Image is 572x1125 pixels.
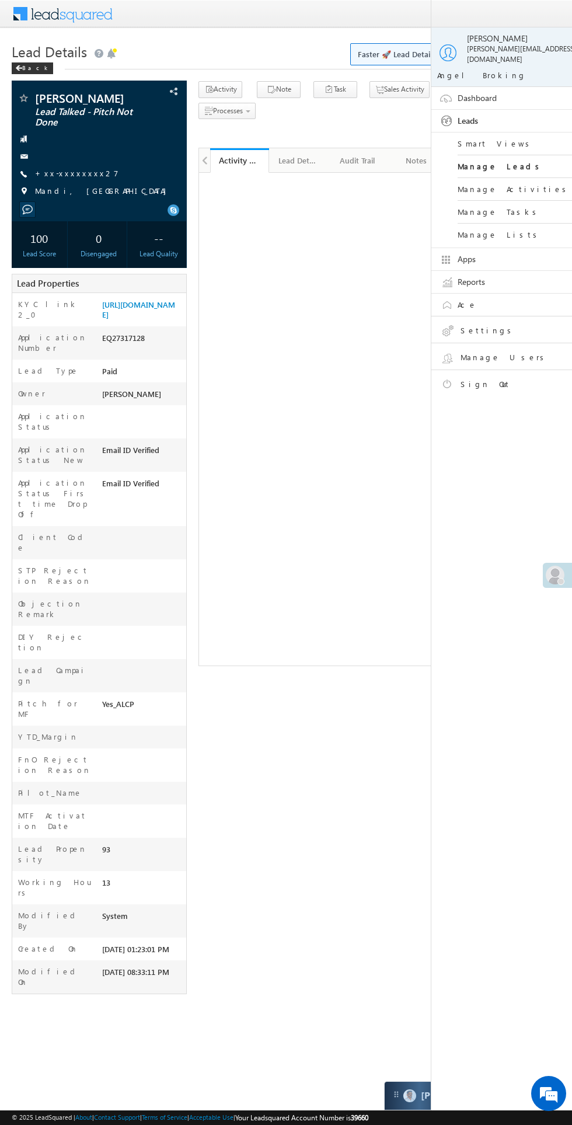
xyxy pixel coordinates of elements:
[102,389,161,399] span: [PERSON_NAME]
[18,943,78,954] label: Created On
[35,92,141,104] span: [PERSON_NAME]
[12,1112,368,1123] span: © 2025 LeadSquared | | | | |
[337,154,376,168] div: Audit Trail
[397,154,436,168] div: Notes
[74,227,124,249] div: 0
[18,532,91,553] label: Client Code
[99,910,186,927] div: System
[74,249,124,259] div: Disengaged
[313,81,357,98] button: Task
[235,1113,368,1122] span: Your Leadsquared Account Number is
[269,148,328,173] a: Lead Details
[328,148,387,173] a: Audit Trail
[392,1090,401,1099] img: carter-drag
[134,227,183,249] div: --
[17,277,79,289] span: Lead Properties
[75,1113,92,1121] a: About
[18,565,91,586] label: STP Rejection Reason
[15,227,64,249] div: 100
[18,966,91,987] label: Modified On
[358,48,553,60] span: Faster 🚀 Lead Details with a new look ✨
[219,155,260,166] div: Activity History
[18,478,91,520] label: Application Status First time Drop Off
[102,299,175,319] a: [URL][DOMAIN_NAME]
[18,598,91,619] label: Objection Remark
[213,106,243,115] span: Processes
[403,1089,416,1102] img: Carter
[18,698,91,719] label: Pitch for MF
[18,365,79,376] label: Lead Type
[99,365,186,382] div: Paid
[99,478,186,494] div: Email ID Verified
[12,62,53,74] div: Back
[15,249,64,259] div: Lead Score
[18,877,91,898] label: Working Hours
[18,411,91,432] label: Application Status
[210,148,269,172] li: Activity History
[12,62,59,72] a: Back
[18,632,91,653] label: DIY Rejection
[269,148,328,172] li: Lead Details
[18,810,91,831] label: MTF Activation Date
[35,168,118,178] a: +xx-xxxxxxxx27
[18,910,91,931] label: Modified By
[99,877,186,893] div: 13
[278,154,318,168] div: Lead Details
[18,299,91,320] label: KYC link 2_0
[99,966,186,983] div: [DATE] 08:33:11 PM
[189,1113,233,1121] a: Acceptable Use
[198,81,242,98] button: Activity
[18,332,91,353] label: Application Number
[18,665,91,686] label: Lead Campaign
[369,81,430,98] button: Sales Activity
[198,103,256,120] button: Processes
[99,943,186,960] div: [DATE] 01:23:01 PM
[134,249,183,259] div: Lead Quality
[257,81,301,98] button: Note
[35,106,141,127] span: Lead Talked - Pitch Not Done
[18,388,46,399] label: Owner
[99,844,186,860] div: 93
[210,148,269,173] a: Activity History
[99,444,186,461] div: Email ID Verified
[35,186,172,197] span: Mandi, [GEOGRAPHIC_DATA]
[18,788,82,798] label: Pilot_Name
[351,1113,368,1122] span: 39660
[18,754,91,775] label: FnO Rejection Reason
[99,698,186,715] div: Yes_ALCP
[18,844,91,865] label: Lead Propensity
[94,1113,140,1121] a: Contact Support
[99,332,186,349] div: EQ27317128
[18,444,91,465] label: Application Status New
[18,732,78,742] label: YTD_Margin
[388,148,447,173] a: Notes
[384,1081,525,1110] div: carter-dragCarter[PERSON_NAME]99+
[12,42,87,61] span: Lead Details
[142,1113,187,1121] a: Terms of Service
